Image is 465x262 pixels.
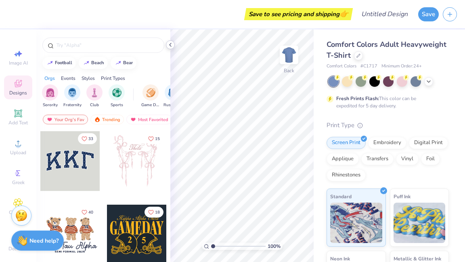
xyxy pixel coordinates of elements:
[88,137,93,141] span: 33
[418,7,439,21] button: Save
[91,61,104,65] div: beach
[163,84,182,108] div: filter for Rush & Bid
[394,203,446,243] img: Puff Ink
[94,117,101,122] img: trending.gif
[86,84,103,108] button: filter button
[8,119,28,126] span: Add Text
[155,137,160,141] span: 15
[46,117,53,122] img: most_fav.gif
[145,207,163,218] button: Like
[141,84,160,108] button: filter button
[409,137,448,149] div: Digital Print
[126,115,172,124] div: Most Favorited
[101,75,125,82] div: Print Types
[163,102,182,108] span: Rush & Bid
[355,6,414,22] input: Untitled Design
[284,67,294,74] div: Back
[56,41,159,49] input: Try "Alpha"
[115,61,121,65] img: trend_line.gif
[79,57,108,69] button: beach
[42,57,76,69] button: football
[327,121,449,130] div: Print Type
[330,192,352,201] span: Standard
[86,84,103,108] div: filter for Club
[339,9,348,19] span: 👉
[90,88,99,97] img: Club Image
[10,149,26,156] span: Upload
[88,210,93,214] span: 40
[44,75,55,82] div: Orgs
[168,88,178,97] img: Rush & Bid Image
[327,63,356,70] span: Comfort Colors
[63,102,82,108] span: Fraternity
[141,84,160,108] div: filter for Game Day
[396,153,419,165] div: Vinyl
[123,61,133,65] div: bear
[9,90,27,96] span: Designs
[111,102,123,108] span: Sports
[82,75,95,82] div: Styles
[360,63,377,70] span: # C1717
[4,209,32,222] span: Clipart & logos
[90,102,99,108] span: Club
[361,153,394,165] div: Transfers
[141,102,160,108] span: Game Day
[68,88,77,97] img: Fraternity Image
[111,57,136,69] button: bear
[109,84,125,108] div: filter for Sports
[109,84,125,108] button: filter button
[246,8,351,20] div: Save to see pricing and shipping
[145,133,163,144] button: Like
[112,88,121,97] img: Sports Image
[336,95,436,109] div: This color can be expedited for 5 day delivery.
[327,153,359,165] div: Applique
[327,137,366,149] div: Screen Print
[46,88,55,97] img: Sorority Image
[43,102,58,108] span: Sorority
[61,75,75,82] div: Events
[330,203,382,243] img: Standard
[146,88,155,97] img: Game Day Image
[12,179,25,186] span: Greek
[394,192,411,201] span: Puff Ink
[130,117,136,122] img: most_fav.gif
[29,237,59,245] strong: Need help?
[83,61,90,65] img: trend_line.gif
[42,84,58,108] button: filter button
[155,210,160,214] span: 18
[42,84,58,108] div: filter for Sorority
[381,63,422,70] span: Minimum Order: 24 +
[78,207,97,218] button: Like
[327,169,366,181] div: Rhinestones
[43,115,88,124] div: Your Org's Fav
[63,84,82,108] div: filter for Fraternity
[327,40,446,60] span: Comfort Colors Adult Heavyweight T-Shirt
[268,243,281,250] span: 100 %
[8,245,28,252] span: Decorate
[9,60,28,66] span: Image AI
[421,153,440,165] div: Foil
[368,137,406,149] div: Embroidery
[336,95,379,102] strong: Fresh Prints Flash:
[63,84,82,108] button: filter button
[78,133,97,144] button: Like
[281,47,297,63] img: Back
[55,61,72,65] div: football
[90,115,124,124] div: Trending
[47,61,53,65] img: trend_line.gif
[163,84,182,108] button: filter button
